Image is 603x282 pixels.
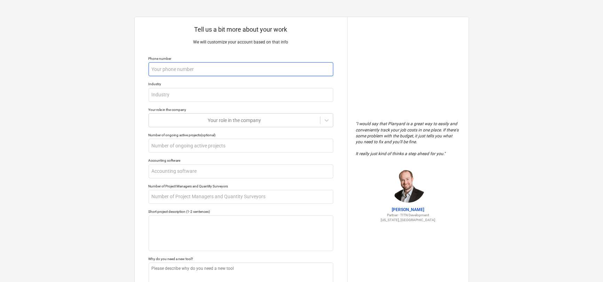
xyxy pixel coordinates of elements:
[149,62,333,76] input: Your phone number
[149,39,333,45] p: We will customize your account based on that info
[149,82,333,86] div: Industry
[149,88,333,102] input: Industry
[149,139,333,153] input: Number of ongoing active projects
[149,164,333,178] input: Accounting software
[149,209,333,214] div: Short project description (1-2 sentences)
[149,107,333,112] div: Your role in the company
[149,25,333,34] p: Tell us a bit more about your work
[149,257,333,261] div: Why do you need a new tool?
[391,168,426,203] img: Jordan Cohen
[149,56,333,61] div: Phone number
[356,218,460,222] p: [US_STATE], [GEOGRAPHIC_DATA]
[356,121,460,157] p: " I would say that Planyard is a great way to easily and conveniently track your job costs in one...
[149,190,333,204] input: Number of Project Managers and Quantity Surveyors
[356,213,460,217] p: Partner - TITN Development
[356,207,460,213] p: [PERSON_NAME]
[149,184,333,188] div: Number of Project Managers and Quantity Surveyors
[149,158,333,163] div: Accounting software
[149,133,333,137] div: Number of ongoing active projects (optional)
